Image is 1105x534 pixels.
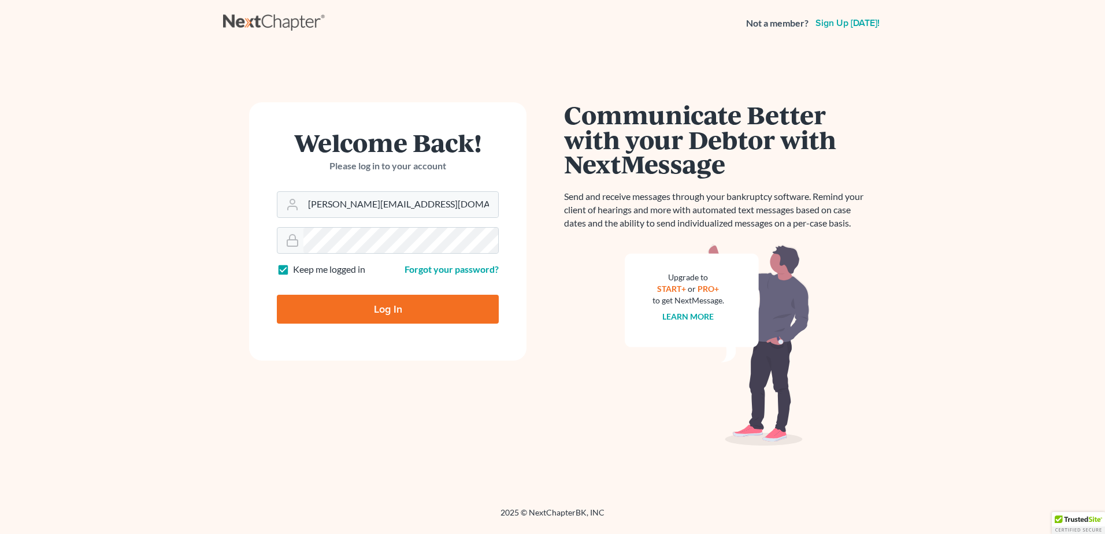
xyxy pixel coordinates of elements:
p: Send and receive messages through your bankruptcy software. Remind your client of hearings and mo... [564,190,870,230]
a: PRO+ [698,284,720,294]
img: nextmessage_bg-59042aed3d76b12b5cd301f8e5b87938c9018125f34e5fa2b7a6b67550977c72.svg [625,244,810,446]
h1: Welcome Back! [277,130,499,155]
h1: Communicate Better with your Debtor with NextMessage [564,102,870,176]
strong: Not a member? [746,17,809,30]
a: Sign up [DATE]! [813,18,882,28]
a: START+ [658,284,687,294]
div: to get NextMessage. [652,295,724,306]
input: Log In [277,295,499,324]
a: Learn more [663,311,714,321]
input: Email Address [303,192,498,217]
label: Keep me logged in [293,263,365,276]
p: Please log in to your account [277,160,499,173]
div: Upgrade to [652,272,724,283]
div: 2025 © NextChapterBK, INC [223,507,882,528]
div: TrustedSite Certified [1052,512,1105,534]
a: Forgot your password? [405,264,499,275]
span: or [688,284,696,294]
